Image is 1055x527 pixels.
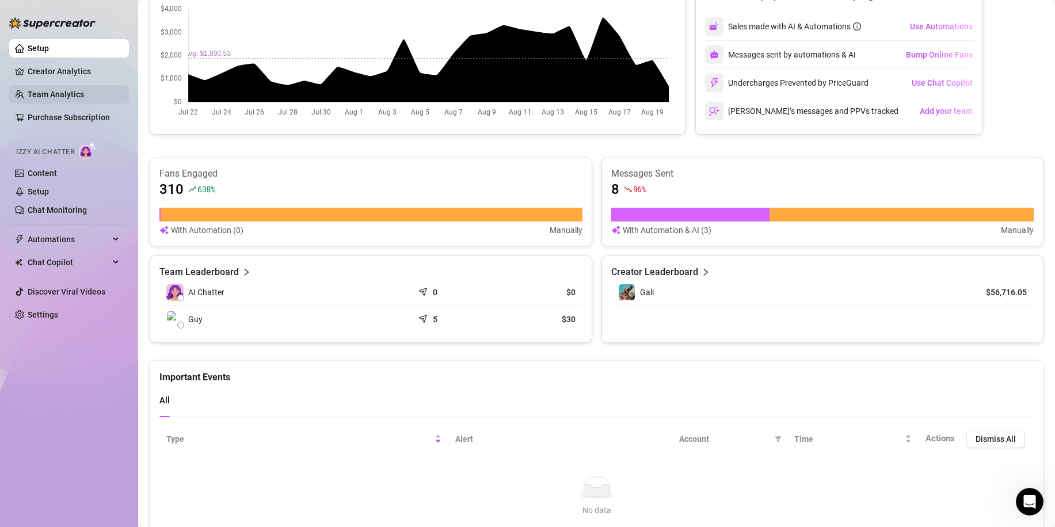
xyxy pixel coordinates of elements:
a: Settings [28,310,58,319]
img: izzy-ai-chatter-avatar-DDCN_rTZ.svg [166,284,184,301]
article: With Automation (0) [171,224,243,236]
th: Type [159,425,448,453]
a: Chat Monitoring [28,205,87,215]
img: svg%3e [709,106,719,116]
img: svg%3e [159,224,169,236]
img: Guy [167,311,183,327]
a: Setup [28,44,49,53]
h2: 5 collections [12,68,219,82]
button: Help [115,359,173,405]
article: $0 [505,287,576,298]
article: 8 [611,180,619,198]
span: Dismiss All [976,434,1016,444]
p: Learn about the Supercreator platform and its features [12,234,205,258]
a: Content [28,169,57,178]
a: Creator Analytics [28,62,120,81]
span: send [418,285,430,296]
article: 5 [433,314,437,325]
img: Gali [619,284,635,300]
img: logo-BBDzfeDw.svg [9,17,96,29]
span: 638 % [197,184,215,194]
div: No data [171,504,1022,517]
article: Manually [1001,224,1034,236]
button: Dismiss All [966,430,1025,448]
span: Messages [67,388,106,396]
span: AI Chatter [188,286,224,299]
span: right [702,265,710,279]
p: Frequently Asked Questions [12,291,205,303]
span: Use Automations [910,22,973,31]
p: Billing [12,350,205,362]
img: svg%3e [709,78,719,88]
span: Gali [640,288,654,297]
img: svg%3e [710,50,719,59]
span: News [191,388,212,396]
div: Search for helpSearch for help [7,30,223,52]
span: 96 % [633,184,646,194]
button: Use Automations [909,17,973,36]
div: Close [202,5,223,25]
p: CRM, Chatting and Management Tools [12,220,205,232]
article: 310 [159,180,184,198]
span: Izzy AI Chatter [16,147,74,158]
input: Search for help [7,30,223,52]
span: rise [188,185,196,193]
button: Add your team [919,102,973,120]
div: Sales made with AI & Automations [728,20,861,33]
span: fall [624,185,632,193]
span: thunderbolt [15,235,24,244]
span: info-circle [853,22,861,30]
div: Messages sent by automations & AI [705,45,856,64]
span: All [159,395,170,406]
img: Chat Copilot [15,258,22,266]
article: With Automation & AI (3) [623,224,711,236]
span: Account [679,433,770,445]
span: 12 articles [12,261,54,273]
a: Discover Viral Videos [28,287,105,296]
div: Important Events [159,361,1034,384]
a: Team Analytics [28,90,84,99]
p: Onboarding to Supercreator [12,116,205,128]
span: Help [134,388,154,396]
div: Undercharges Prevented by PriceGuard [705,74,869,92]
span: 3 articles [12,189,49,201]
article: Team Leaderboard [159,265,239,279]
article: Messages Sent [611,167,1034,180]
article: 0 [433,287,437,298]
article: Manually [550,224,582,236]
a: Setup [28,187,49,196]
th: Alert [448,425,672,453]
iframe: Intercom live chat [1016,488,1043,515]
span: Type [166,433,432,445]
th: Time [787,425,919,453]
article: $56,716.05 [974,287,1027,298]
p: Learn about our AI Chatter - Izzy [12,175,205,187]
button: Use Chat Copilot [911,74,973,92]
p: Getting Started [12,101,205,113]
img: svg%3e [709,21,719,32]
span: Add your team [920,106,973,116]
span: Home [17,388,40,396]
span: Use Chat Copilot [912,78,973,87]
span: filter [775,436,782,442]
span: Guy [188,313,203,326]
article: Creator Leaderboard [611,265,698,279]
button: Bump Online Fans [905,45,973,64]
span: Chat Copilot [28,253,109,272]
span: filter [772,430,784,448]
p: Answers to your common questions [12,305,205,318]
div: [PERSON_NAME]’s messages and PPVs tracked [705,102,898,120]
article: $30 [505,314,576,325]
span: Bump Online Fans [906,50,973,59]
h1: Help [101,5,132,25]
button: News [173,359,230,405]
img: AI Chatter [79,142,97,159]
article: Fans Engaged [159,167,582,180]
span: Time [794,433,902,445]
button: Messages [58,359,115,405]
span: 5 articles [12,130,49,142]
span: send [418,312,430,323]
span: Automations [28,230,109,249]
span: Actions [925,433,955,444]
span: right [242,265,250,279]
